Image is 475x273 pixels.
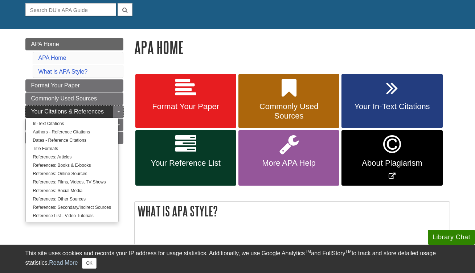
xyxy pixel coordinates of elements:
[26,161,118,170] a: References: Books & E-books
[26,170,118,178] a: References: Online Sources
[82,258,96,269] button: Close
[26,187,118,195] a: References: Social Media
[26,195,118,203] a: References: Other Sources
[141,102,231,111] span: Format Your Paper
[25,38,123,50] a: APA Home
[135,202,450,221] h2: What is APA Style?
[49,260,78,266] a: Read More
[238,130,339,186] a: More APA Help
[26,178,118,186] a: References: Films, Videos, TV Shows
[31,95,97,102] span: Commonly Used Sources
[135,74,236,128] a: Format Your Paper
[31,41,59,47] span: APA Home
[134,38,450,57] h1: APA Home
[244,102,334,121] span: Commonly Used Sources
[347,158,437,168] span: About Plagiarism
[341,74,442,128] a: Your In-Text Citations
[244,158,334,168] span: More APA Help
[341,130,442,186] a: Link opens in new window
[25,92,123,105] a: Commonly Used Sources
[31,108,104,115] span: Your Citations & References
[25,3,116,16] input: Search DU's APA Guide
[305,249,311,254] sup: TM
[26,136,118,145] a: Dates - Reference Citations
[38,69,88,75] a: What is APA Style?
[26,203,118,212] a: References: Secondary/Indirect Sources
[31,82,80,88] span: Format Your Paper
[26,145,118,153] a: Title Formats
[26,153,118,161] a: References: Articles
[347,102,437,111] span: Your In-Text Citations
[38,55,66,61] a: APA Home
[26,128,118,136] a: Authors - Reference Citations
[141,158,231,168] span: Your Reference List
[25,249,450,269] div: This site uses cookies and records your IP address for usage statistics. Additionally, we use Goo...
[238,74,339,128] a: Commonly Used Sources
[25,38,123,192] div: Guide Page Menu
[26,120,118,128] a: In-Text Citations
[25,79,123,92] a: Format Your Paper
[25,106,123,118] a: Your Citations & References
[428,230,475,245] button: Library Chat
[26,212,118,220] a: Reference List - Video Tutorials
[135,130,236,186] a: Your Reference List
[345,249,352,254] sup: TM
